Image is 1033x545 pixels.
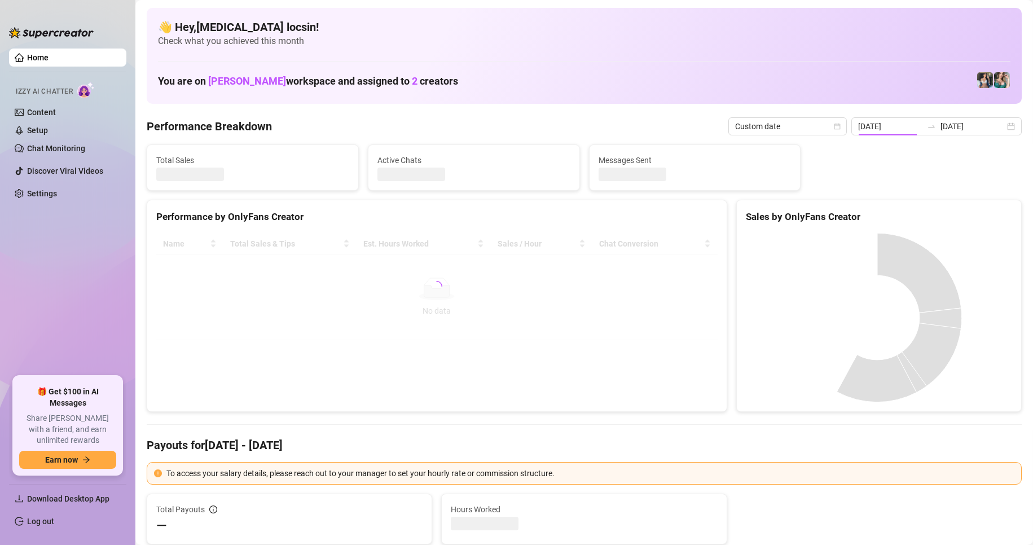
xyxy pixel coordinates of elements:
span: Izzy AI Chatter [16,86,73,97]
span: Custom date [735,118,840,135]
input: Start date [858,120,922,133]
h4: Payouts for [DATE] - [DATE] [147,437,1022,453]
span: Earn now [45,455,78,464]
span: Messages Sent [599,154,792,166]
img: Katy [977,72,993,88]
span: calendar [834,123,841,130]
a: Home [27,53,49,62]
span: Check what you achieved this month [158,35,1010,47]
span: exclamation-circle [154,469,162,477]
img: AI Chatter [77,82,95,98]
span: 2 [412,75,417,87]
span: loading [430,280,443,293]
img: logo-BBDzfeDw.svg [9,27,94,38]
a: Log out [27,517,54,526]
a: Setup [27,126,48,135]
h1: You are on workspace and assigned to creators [158,75,458,87]
span: Share [PERSON_NAME] with a friend, and earn unlimited rewards [19,413,116,446]
div: Performance by OnlyFans Creator [156,209,718,225]
span: — [156,517,167,535]
span: arrow-right [82,456,90,464]
div: Sales by OnlyFans Creator [746,209,1012,225]
span: Total Payouts [156,503,205,516]
img: Zaddy [994,72,1010,88]
span: Total Sales [156,154,349,166]
a: Settings [27,189,57,198]
span: Active Chats [377,154,570,166]
a: Chat Monitoring [27,144,85,153]
h4: Performance Breakdown [147,118,272,134]
button: Earn nowarrow-right [19,451,116,469]
span: [PERSON_NAME] [208,75,286,87]
span: Hours Worked [451,503,717,516]
span: download [15,494,24,503]
span: info-circle [209,506,217,513]
span: Download Desktop App [27,494,109,503]
span: to [927,122,936,131]
h4: 👋 Hey, [MEDICAL_DATA] locsin ! [158,19,1010,35]
div: To access your salary details, please reach out to your manager to set your hourly rate or commis... [166,467,1014,480]
span: swap-right [927,122,936,131]
a: Content [27,108,56,117]
a: Discover Viral Videos [27,166,103,175]
span: 🎁 Get $100 in AI Messages [19,386,116,408]
input: End date [940,120,1005,133]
